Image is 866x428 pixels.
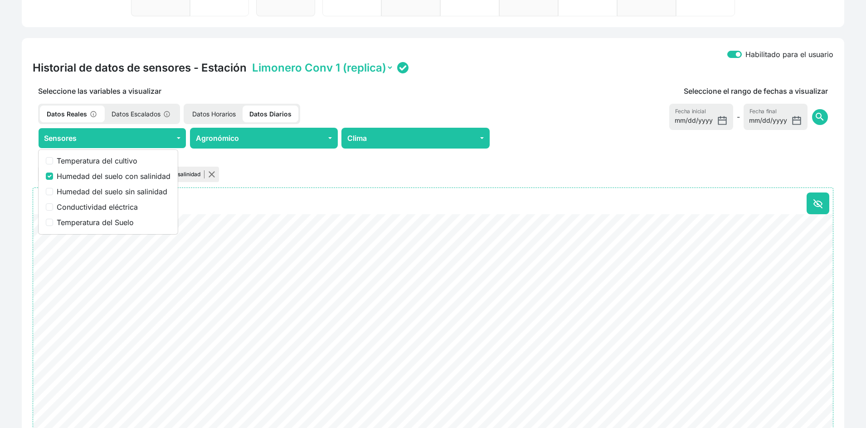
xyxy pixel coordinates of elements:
button: Ocultar todo [807,192,829,214]
label: Humedad del suelo sin salinidad [57,186,170,197]
p: Seleccione las variables a visualizar [33,86,495,96]
p: Datos Horarios [185,106,243,122]
button: search [812,109,828,125]
button: Agronómico [190,128,338,149]
label: Temperatura del Suelo [57,217,170,228]
button: Clima [341,128,490,149]
p: Seleccione el rango de fechas a visualizar [684,86,828,96]
h4: Historial de datos de sensores - Estación [33,61,247,75]
p: Datos Escalados [105,106,178,122]
select: Station selector [250,61,394,75]
span: - [737,111,740,122]
p: Datos Diarios [243,106,298,122]
img: status [397,62,409,73]
label: Temperatura del cultivo [57,155,170,166]
label: Humedad del suelo con salinidad [57,171,170,182]
button: Sensores [38,128,186,149]
label: Conductividad eléctrica [57,202,170,212]
span: search [814,111,825,122]
label: Habilitado para el usuario [745,49,833,60]
p: Datos Reales [40,106,105,122]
